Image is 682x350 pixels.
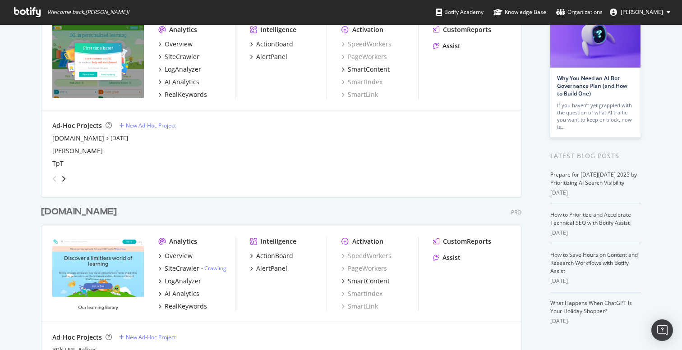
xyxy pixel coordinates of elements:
[158,302,207,311] a: RealKeywords
[557,102,634,131] div: If you haven’t yet grappled with the question of what AI traffic you want to keep or block, now is…
[250,251,293,260] a: ActionBoard
[165,277,201,286] div: LogAnalyzer
[550,229,641,237] div: [DATE]
[556,8,603,17] div: Organizations
[158,251,193,260] a: Overview
[550,171,637,186] a: Prepare for [DATE][DATE] 2025 by Prioritizing AI Search Visibility
[443,25,491,34] div: CustomReports
[250,52,287,61] a: AlertPanel
[119,333,176,341] a: New Ad-Hoc Project
[433,237,491,246] a: CustomReports
[250,40,293,49] a: ActionBoard
[250,264,287,273] a: AlertPanel
[433,41,461,50] a: Assist
[165,302,207,311] div: RealKeywords
[165,52,199,61] div: SiteCrawler
[165,77,199,86] div: AI Analytics
[158,277,201,286] a: LogAnalyzer
[165,251,193,260] div: Overview
[41,205,120,218] a: [DOMAIN_NAME]
[49,172,60,186] div: angle-left
[165,289,199,298] div: AI Analytics
[158,77,199,86] a: AI Analytics
[126,333,176,341] div: New Ad-Hoc Project
[651,319,673,341] div: Open Intercom Messenger
[52,121,102,130] div: Ad-Hoc Projects
[341,277,390,286] a: SmartContent
[52,159,64,168] a: TpT
[158,264,226,273] a: SiteCrawler- Crawling
[550,277,641,285] div: [DATE]
[603,5,677,19] button: [PERSON_NAME]
[201,264,226,272] div: -
[158,52,199,61] a: SiteCrawler
[341,251,392,260] a: SpeedWorkers
[111,134,128,142] a: [DATE]
[169,237,197,246] div: Analytics
[550,189,641,197] div: [DATE]
[511,209,521,216] div: Pro
[443,237,491,246] div: CustomReports
[341,52,387,61] a: PageWorkers
[341,65,390,74] a: SmartContent
[52,237,144,310] img: education.com
[169,25,197,34] div: Analytics
[41,205,117,218] div: [DOMAIN_NAME]
[493,8,546,17] div: Knowledge Base
[158,40,193,49] a: Overview
[165,90,207,99] div: RealKeywords
[158,90,207,99] a: RealKeywords
[550,211,631,227] a: How to Prioritize and Accelerate Technical SEO with Botify Assist
[256,264,287,273] div: AlertPanel
[52,25,144,98] img: IXL.com
[341,40,392,49] a: SpeedWorkers
[261,237,296,246] div: Intelligence
[550,317,641,325] div: [DATE]
[158,289,199,298] a: AI Analytics
[550,251,638,275] a: How to Save Hours on Content and Research Workflows with Botify Assist
[433,253,461,262] a: Assist
[165,65,201,74] div: LogAnalyzer
[352,237,383,246] div: Activation
[158,65,201,74] a: LogAnalyzer
[60,174,67,183] div: angle-right
[52,146,103,155] a: [PERSON_NAME]
[341,302,378,311] a: SmartLink
[341,90,378,99] a: SmartLink
[442,253,461,262] div: Assist
[52,333,102,342] div: Ad-Hoc Projects
[165,40,193,49] div: Overview
[256,40,293,49] div: ActionBoard
[352,25,383,34] div: Activation
[433,25,491,34] a: CustomReports
[557,74,627,97] a: Why You Need an AI Bot Governance Plan (and How to Build One)
[256,251,293,260] div: ActionBoard
[348,65,390,74] div: SmartContent
[261,25,296,34] div: Intelligence
[348,277,390,286] div: SmartContent
[341,289,382,298] a: SmartIndex
[550,299,632,315] a: What Happens When ChatGPT Is Your Holiday Shopper?
[52,134,104,143] a: [DOMAIN_NAME]
[119,122,176,129] a: New Ad-Hoc Project
[256,52,287,61] div: AlertPanel
[341,264,387,273] a: PageWorkers
[341,77,382,86] a: SmartIndex
[165,264,199,273] div: SiteCrawler
[204,264,226,272] a: Crawling
[126,122,176,129] div: New Ad-Hoc Project
[442,41,461,50] div: Assist
[436,8,484,17] div: Botify Academy
[47,9,129,16] span: Welcome back, [PERSON_NAME] !
[621,8,663,16] span: John McLendon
